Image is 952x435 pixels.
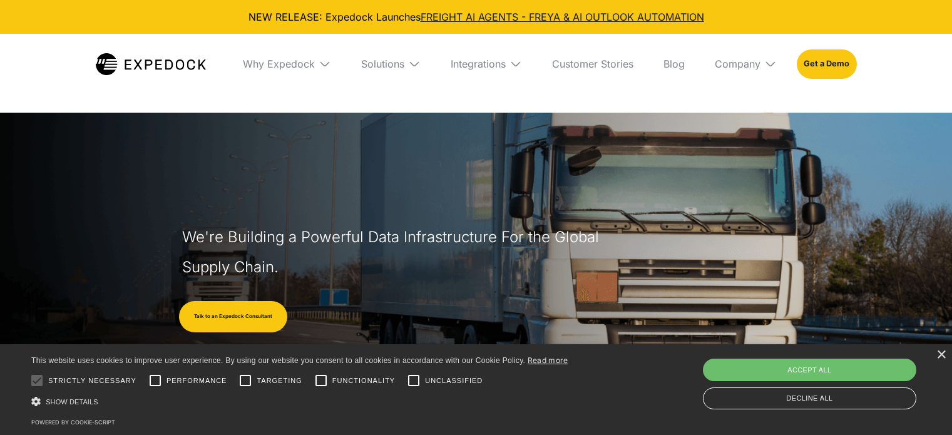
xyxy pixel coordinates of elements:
[451,58,506,70] div: Integrations
[31,395,568,408] div: Show details
[361,58,404,70] div: Solutions
[703,387,916,409] div: Decline all
[715,58,760,70] div: Company
[31,356,525,365] span: This website uses cookies to improve user experience. By using our website you consent to all coo...
[179,301,287,332] a: Talk to an Expedock Consultant
[425,376,483,386] span: Unclassified
[797,49,856,78] a: Get a Demo
[46,398,98,406] span: Show details
[31,419,115,426] a: Powered by cookie-script
[257,376,302,386] span: Targeting
[528,356,568,365] a: Read more
[351,34,431,94] div: Solutions
[243,58,315,70] div: Why Expedock
[703,359,916,381] div: Accept all
[705,34,787,94] div: Company
[10,10,942,24] div: NEW RELEASE: Expedock Launches
[653,34,695,94] a: Blog
[744,300,952,435] iframe: Chat Widget
[332,376,395,386] span: Functionality
[441,34,532,94] div: Integrations
[421,11,704,23] a: FREIGHT AI AGENTS - FREYA & AI OUTLOOK AUTOMATION
[48,376,136,386] span: Strictly necessary
[166,376,227,386] span: Performance
[233,34,341,94] div: Why Expedock
[182,222,605,282] h1: We're Building a Powerful Data Infrastructure For the Global Supply Chain.
[542,34,643,94] a: Customer Stories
